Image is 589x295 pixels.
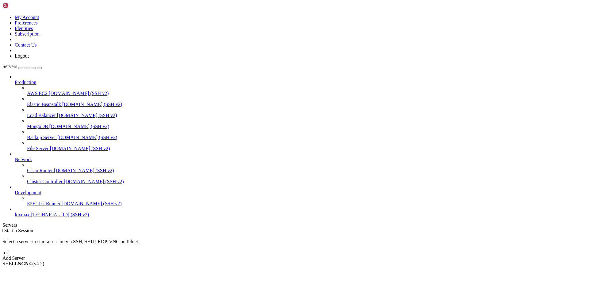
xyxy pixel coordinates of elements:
a: loxmax [TECHNICAL_ID] (SSH v2) [15,212,587,217]
span: Load Balancer [27,113,56,118]
span: Backup Server [27,135,56,140]
li: loxmax [TECHNICAL_ID] (SSH v2) [15,206,587,217]
span: [DOMAIN_NAME] (SSH v2) [57,113,117,118]
li: Development [15,184,587,206]
li: MongoDB [DOMAIN_NAME] (SSH v2) [27,118,587,129]
a: My Account [15,15,39,20]
a: Development [15,190,587,195]
a: AWS EC2 [DOMAIN_NAME] (SSH v2) [27,91,587,96]
a: Cluster Controller [DOMAIN_NAME] (SSH v2) [27,179,587,184]
img: Shellngn [2,2,38,9]
span: [DOMAIN_NAME] (SSH v2) [54,168,114,173]
a: Contact Us [15,42,37,47]
a: File Server [DOMAIN_NAME] (SSH v2) [27,146,587,151]
span: [DOMAIN_NAME] (SSH v2) [50,146,110,151]
span: [DOMAIN_NAME] (SSH v2) [49,91,109,96]
span: [DOMAIN_NAME] (SSH v2) [62,102,122,107]
a: Load Balancer [DOMAIN_NAME] (SSH v2) [27,113,587,118]
span: loxmax [15,212,29,217]
span: MongoDB [27,124,48,129]
a: Identities [15,26,33,31]
li: Elastic Beanstalk [DOMAIN_NAME] (SSH v2) [27,96,587,107]
span: [DOMAIN_NAME] (SSH v2) [49,124,109,129]
span: Elastic Beanstalk [27,102,61,107]
a: MongoDB [DOMAIN_NAME] (SSH v2) [27,124,587,129]
span: Development [15,190,41,195]
span: AWS EC2 [27,91,48,96]
div: Select a server to start a session via SSH, SFTP, RDP, VNC or Telnet. -or- [2,233,587,255]
a: Production [15,80,587,85]
span: File Server [27,146,49,151]
li: AWS EC2 [DOMAIN_NAME] (SSH v2) [27,85,587,96]
a: Subscription [15,31,40,36]
span: Production [15,80,36,85]
span: 4.2.0 [33,261,44,266]
a: Logout [15,53,29,59]
span: Cluster Controller [27,179,63,184]
span: Network [15,157,32,162]
b: NGN [18,261,29,266]
li: Production [15,74,587,151]
li: Cluster Controller [DOMAIN_NAME] (SSH v2) [27,173,587,184]
a: Cisco Router [DOMAIN_NAME] (SSH v2) [27,168,587,173]
li: File Server [DOMAIN_NAME] (SSH v2) [27,140,587,151]
span: Cisco Router [27,168,53,173]
span: SHELL © [2,261,44,266]
a: Backup Server [DOMAIN_NAME] (SSH v2) [27,135,587,140]
li: Backup Server [DOMAIN_NAME] (SSH v2) [27,129,587,140]
a: Preferences [15,20,38,25]
span: [DOMAIN_NAME] (SSH v2) [57,135,117,140]
div: Servers [2,222,587,228]
span: [DOMAIN_NAME] (SSH v2) [64,179,124,184]
div: Add Server [2,255,587,261]
span: E2E Test Runner [27,201,60,206]
li: E2E Test Runner [DOMAIN_NAME] (SSH v2) [27,195,587,206]
a: Servers [2,64,42,69]
a: Network [15,157,587,162]
li: Cisco Router [DOMAIN_NAME] (SSH v2) [27,162,587,173]
span: Start a Session [4,228,33,233]
span:  [2,228,4,233]
span: [TECHNICAL_ID] (SSH v2) [31,212,89,217]
span: [DOMAIN_NAME] (SSH v2) [62,201,122,206]
a: Elastic Beanstalk [DOMAIN_NAME] (SSH v2) [27,102,587,107]
li: Network [15,151,587,184]
span: Servers [2,64,17,69]
a: E2E Test Runner [DOMAIN_NAME] (SSH v2) [27,201,587,206]
li: Load Balancer [DOMAIN_NAME] (SSH v2) [27,107,587,118]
